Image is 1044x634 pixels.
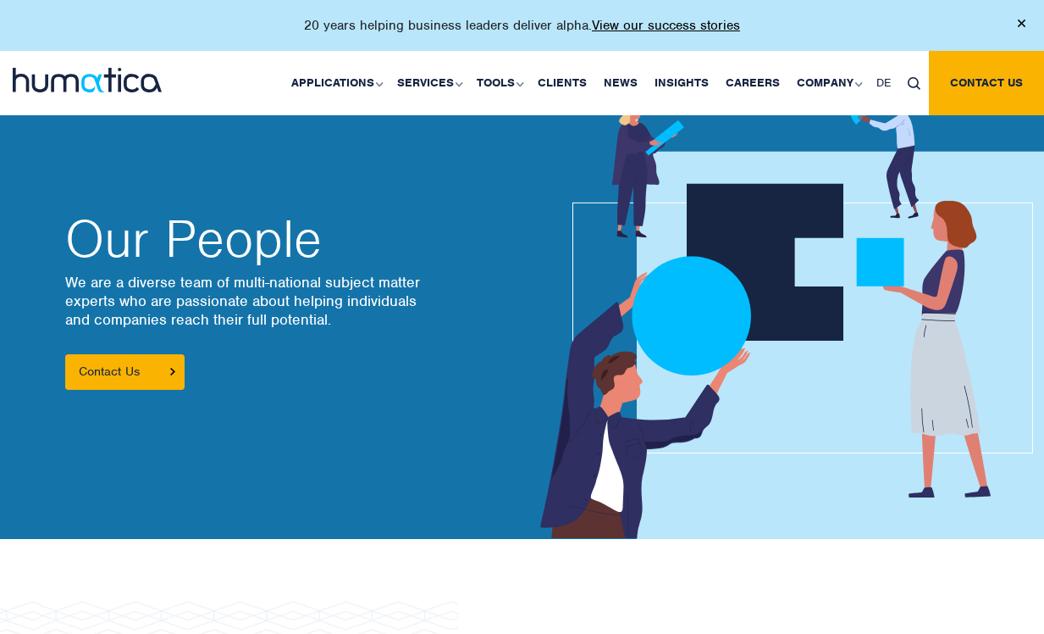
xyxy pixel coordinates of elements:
a: Clients [529,51,595,115]
a: Applications [283,51,389,115]
h2: Our People [65,214,505,264]
a: Contact us [929,51,1044,115]
img: arrowicon [170,368,175,375]
p: We are a diverse team of multi-national subject matter experts who are passionate about helping i... [65,273,505,329]
img: search_icon [908,77,920,90]
p: 20 years helping business leaders deliver alpha. [304,17,740,34]
a: News [595,51,646,115]
img: logo [13,68,162,92]
a: View our success stories [592,17,740,34]
a: Insights [646,51,717,115]
a: Tools [468,51,529,115]
span: DE [876,75,891,90]
a: DE [868,51,899,115]
a: Contact Us [65,354,185,390]
a: Company [788,51,868,115]
a: Services [389,51,468,115]
a: Careers [717,51,788,115]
